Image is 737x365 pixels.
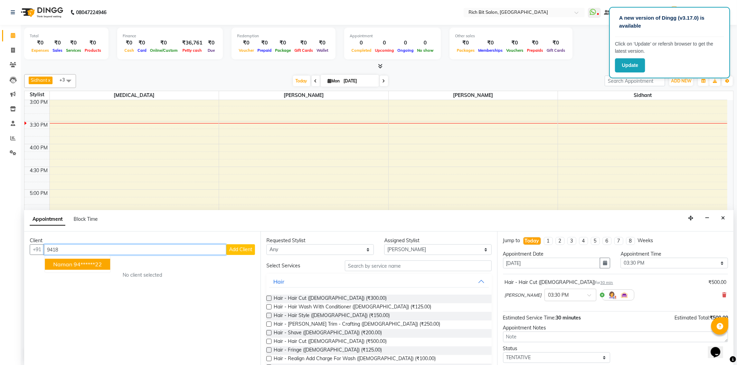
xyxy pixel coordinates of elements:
[503,250,611,258] div: Appointment Date
[273,277,284,286] div: Hair
[29,121,49,129] div: 3:30 PM
[579,237,588,245] li: 4
[373,39,396,47] div: 0
[671,78,691,83] span: ADD NEW
[415,48,435,53] span: No show
[266,237,374,244] div: Requested Stylist
[30,48,51,53] span: Expenses
[44,244,226,255] input: Search by Name/Mobile/Email/Code
[274,312,390,320] span: Hair - Hair Style ([DEMOGRAPHIC_DATA]) (₹150.00)
[315,48,330,53] span: Wallet
[505,279,613,286] div: Hair - Hair Cut ([DEMOGRAPHIC_DATA])
[476,39,504,47] div: ₹0
[503,258,601,268] input: yyyy-mm-dd
[668,6,680,18] img: Parimal Kadam
[29,144,49,151] div: 4:00 PM
[64,39,83,47] div: ₹0
[83,48,103,53] span: Products
[51,48,64,53] span: Sales
[148,48,179,53] span: Online/Custom
[476,48,504,53] span: Memberships
[708,279,726,286] div: ₹500.00
[389,91,558,100] span: [PERSON_NAME]
[273,48,293,53] span: Package
[293,76,310,86] span: Today
[293,39,315,47] div: ₹0
[30,39,51,47] div: ₹0
[30,213,65,226] span: Appointment
[206,48,217,53] span: Due
[384,237,492,244] div: Assigned Stylist
[342,76,376,86] input: 2025-09-01
[29,99,49,106] div: 3:00 PM
[46,272,238,279] div: No client selected
[326,78,342,83] span: Mon
[148,39,179,47] div: ₹0
[205,39,217,47] div: ₹0
[503,324,728,332] div: Appointment Notes
[29,190,49,197] div: 5:00 PM
[396,48,415,53] span: Ongoing
[596,280,613,285] small: for
[415,39,435,47] div: 0
[455,48,476,53] span: Packages
[74,216,98,222] span: Block Time
[274,295,387,303] span: Hair - Hair Cut ([DEMOGRAPHIC_DATA]) (₹300.00)
[136,48,148,53] span: Card
[614,237,623,245] li: 7
[505,292,542,299] span: [PERSON_NAME]
[274,355,436,364] span: Hair - Realign Add Charge For Wash ([DEMOGRAPHIC_DATA]) (₹100.00)
[556,237,565,245] li: 2
[269,275,489,288] button: Hair
[18,3,65,22] img: logo
[608,291,616,299] img: Hairdresser.png
[123,39,136,47] div: ₹0
[455,39,476,47] div: ₹0
[396,39,415,47] div: 0
[274,303,431,312] span: Hair - Hair Wash With Conditioner ([DEMOGRAPHIC_DATA]) (₹125.00)
[29,167,49,174] div: 4:30 PM
[345,260,491,271] input: Search by service name
[620,291,629,299] img: Interior.png
[181,48,204,53] span: Petty cash
[525,48,545,53] span: Prepaids
[256,39,273,47] div: ₹0
[274,346,382,355] span: Hair - Fringe ([DEMOGRAPHIC_DATA]) (₹125.00)
[615,58,645,72] button: Update
[567,237,576,245] li: 3
[237,39,256,47] div: ₹0
[373,48,396,53] span: Upcoming
[619,14,720,30] p: A new version of Dingg (v3.17.0) is available
[601,280,613,285] span: 30 min
[83,39,103,47] div: ₹0
[219,91,388,100] span: [PERSON_NAME]
[626,237,635,245] li: 8
[237,33,330,39] div: Redemption
[123,48,136,53] span: Cash
[669,76,693,86] button: ADD NEW
[350,33,435,39] div: Appointment
[51,39,64,47] div: ₹0
[136,39,148,47] div: ₹0
[455,33,567,39] div: Other sales
[710,315,728,321] span: ₹500.00
[718,213,728,224] button: Close
[50,91,219,100] span: [MEDICAL_DATA]
[274,320,440,329] span: Hair - [PERSON_NAME] Trim - Crafting ([DEMOGRAPHIC_DATA]) (₹250.00)
[603,237,612,245] li: 6
[47,77,50,83] a: x
[638,237,653,244] div: Weeks
[525,39,545,47] div: ₹0
[30,237,255,244] div: Client
[350,39,373,47] div: 0
[545,48,567,53] span: Gift Cards
[31,77,47,83] span: Sidhant
[621,250,728,258] div: Appointment Time
[525,237,539,245] div: Today
[544,237,553,245] li: 1
[226,244,255,255] button: Add Client
[503,315,556,321] span: Estimated Service Time:
[503,237,520,244] div: Jump to
[504,48,525,53] span: Vouchers
[274,329,382,338] span: Hair - Shave ([DEMOGRAPHIC_DATA]) (₹200.00)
